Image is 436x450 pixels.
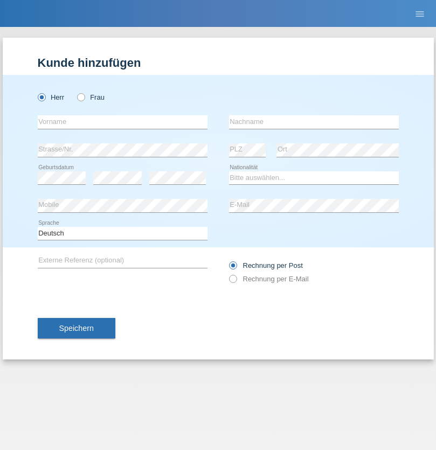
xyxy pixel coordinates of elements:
[38,93,45,100] input: Herr
[38,56,399,70] h1: Kunde hinzufügen
[414,9,425,19] i: menu
[77,93,84,100] input: Frau
[409,10,431,17] a: menu
[229,275,236,288] input: Rechnung per E-Mail
[38,93,65,101] label: Herr
[38,318,115,338] button: Speichern
[229,261,303,269] label: Rechnung per Post
[59,324,94,333] span: Speichern
[77,93,105,101] label: Frau
[229,275,309,283] label: Rechnung per E-Mail
[229,261,236,275] input: Rechnung per Post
